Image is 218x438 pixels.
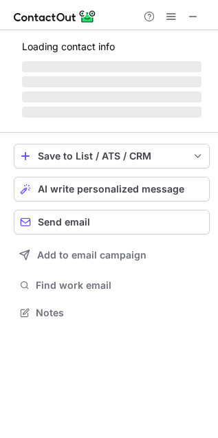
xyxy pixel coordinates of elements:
button: Find work email [14,276,210,295]
button: Notes [14,303,210,322]
span: ‌ [22,107,201,118]
span: Notes [36,307,204,319]
div: Save to List / ATS / CRM [38,151,186,162]
span: ‌ [22,76,201,87]
button: AI write personalized message [14,177,210,201]
span: Add to email campaign [37,250,146,261]
span: Send email [38,217,90,228]
span: ‌ [22,91,201,102]
button: Add to email campaign [14,243,210,267]
img: ContactOut v5.3.10 [14,8,96,25]
span: ‌ [22,61,201,72]
p: Loading contact info [22,41,201,52]
span: AI write personalized message [38,184,184,195]
button: save-profile-one-click [14,144,210,168]
button: Send email [14,210,210,234]
span: Find work email [36,279,204,292]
